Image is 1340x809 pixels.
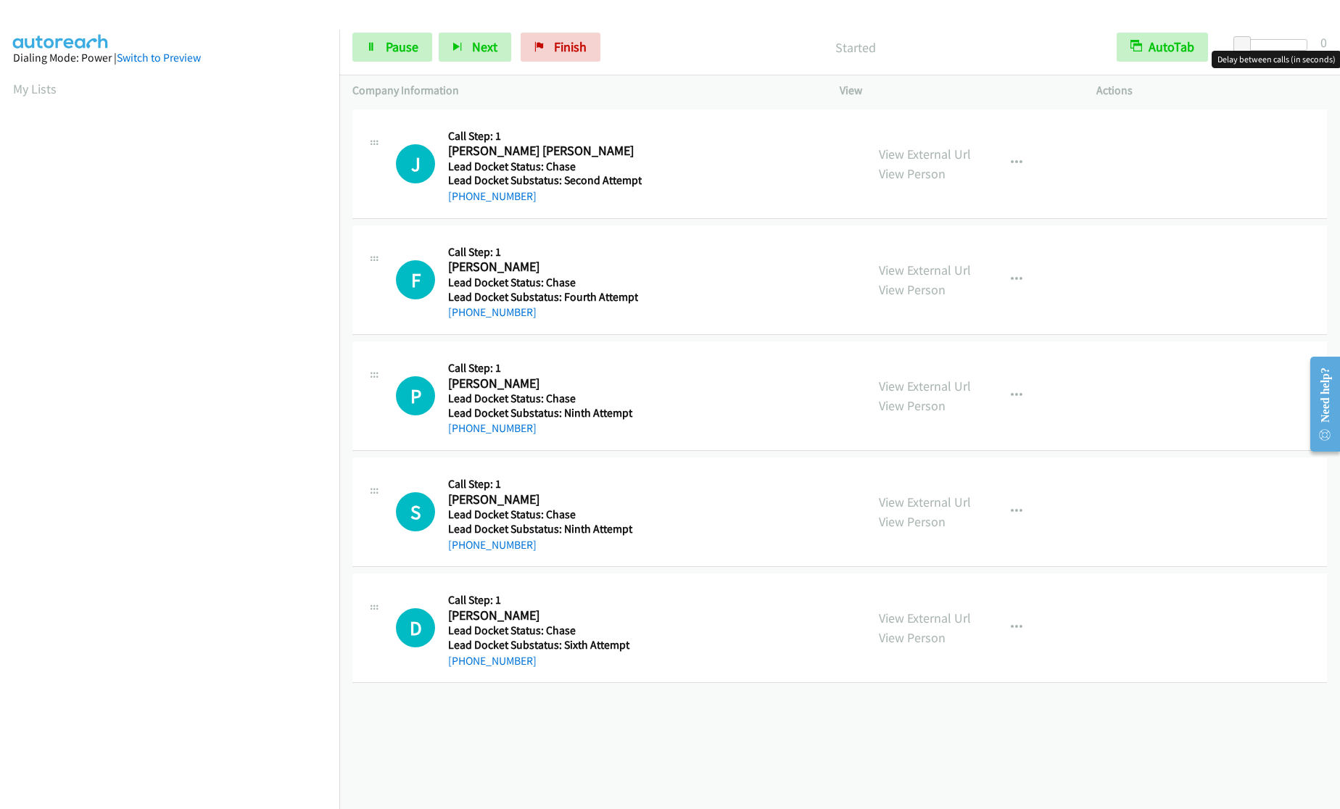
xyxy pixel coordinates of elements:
[879,513,946,530] a: View Person
[448,275,638,290] h5: Lead Docket Status: Chase
[13,112,339,800] iframe: Dialpad
[352,33,432,62] a: Pause
[352,82,814,99] p: Company Information
[1096,82,1327,99] p: Actions
[448,522,637,536] h5: Lead Docket Substatus: Ninth Attempt
[448,507,637,522] h5: Lead Docket Status: Chase
[1298,347,1340,462] iframe: Resource Center
[1320,33,1327,52] div: 0
[396,260,435,299] div: The call is yet to be attempted
[448,406,637,420] h5: Lead Docket Substatus: Ninth Attempt
[117,51,201,65] a: Switch to Preview
[386,38,418,55] span: Pause
[879,146,971,162] a: View External Url
[472,38,497,55] span: Next
[396,260,435,299] h1: F
[879,165,946,182] a: View Person
[396,608,435,647] h1: D
[448,259,637,275] h2: [PERSON_NAME]
[554,38,587,55] span: Finish
[879,378,971,394] a: View External Url
[13,80,57,97] a: My Lists
[521,33,600,62] a: Finish
[448,491,637,508] h2: [PERSON_NAME]
[448,189,537,203] a: [PHONE_NUMBER]
[396,144,435,183] h1: J
[448,654,537,668] a: [PHONE_NUMBER]
[448,593,637,607] h5: Call Step: 1
[448,421,537,435] a: [PHONE_NUMBER]
[396,492,435,531] div: The call is yet to be attempted
[13,49,326,67] div: Dialing Mode: Power |
[448,305,537,319] a: [PHONE_NUMBER]
[879,629,946,646] a: View Person
[840,82,1070,99] p: View
[448,638,637,652] h5: Lead Docket Substatus: Sixth Attempt
[879,494,971,510] a: View External Url
[439,33,511,62] button: Next
[396,376,435,415] div: The call is yet to be attempted
[1117,33,1208,62] button: AutoTab
[448,129,642,144] h5: Call Step: 1
[448,245,638,260] h5: Call Step: 1
[448,143,637,159] h2: [PERSON_NAME] [PERSON_NAME]
[396,376,435,415] h1: P
[879,397,946,414] a: View Person
[448,391,637,406] h5: Lead Docket Status: Chase
[448,361,637,376] h5: Call Step: 1
[879,610,971,626] a: View External Url
[448,376,637,392] h2: [PERSON_NAME]
[396,492,435,531] h1: S
[879,281,946,298] a: View Person
[448,159,642,174] h5: Lead Docket Status: Chase
[448,607,637,624] h2: [PERSON_NAME]
[620,38,1091,57] p: Started
[448,623,637,638] h5: Lead Docket Status: Chase
[448,173,642,188] h5: Lead Docket Substatus: Second Attempt
[448,538,537,552] a: [PHONE_NUMBER]
[448,290,638,304] h5: Lead Docket Substatus: Fourth Attempt
[879,262,971,278] a: View External Url
[396,144,435,183] div: The call is yet to be attempted
[448,477,637,491] h5: Call Step: 1
[396,608,435,647] div: The call is yet to be attempted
